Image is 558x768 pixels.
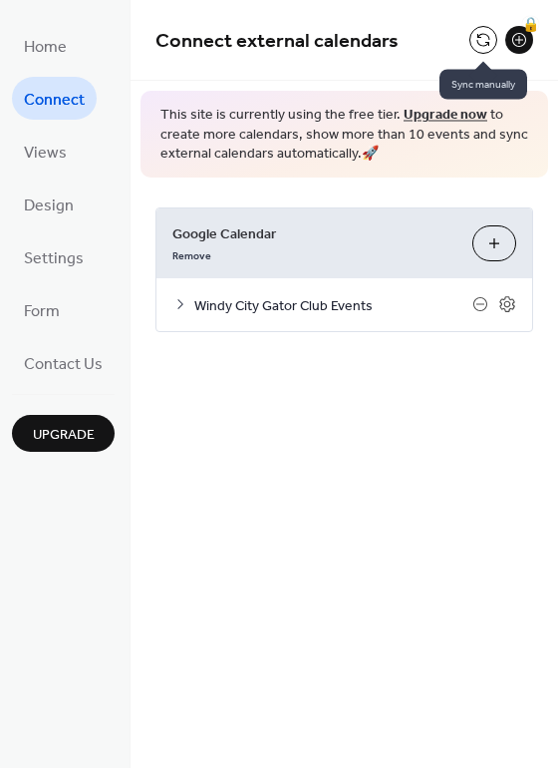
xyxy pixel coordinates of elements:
[33,425,95,446] span: Upgrade
[24,349,103,380] span: Contact Us
[24,191,74,221] span: Design
[12,24,79,67] a: Home
[12,183,86,225] a: Design
[404,102,487,129] a: Upgrade now
[24,243,84,274] span: Settings
[155,22,399,61] span: Connect external calendars
[12,130,79,173] a: Views
[12,77,97,120] a: Connect
[160,106,528,165] span: This site is currently using the free tier. to create more calendars, show more than 10 events an...
[12,235,96,278] a: Settings
[12,415,115,452] button: Upgrade
[12,341,115,384] a: Contact Us
[24,85,85,116] span: Connect
[194,295,472,316] span: Windy City Gator Club Events
[24,138,67,169] span: Views
[172,248,211,262] span: Remove
[172,223,456,244] span: Google Calendar
[24,32,67,63] span: Home
[439,70,527,100] span: Sync manually
[12,288,72,331] a: Form
[24,296,60,327] span: Form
